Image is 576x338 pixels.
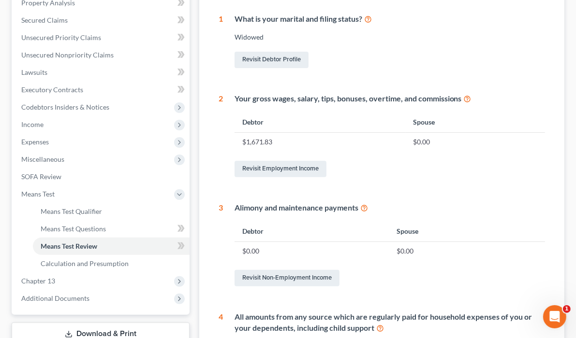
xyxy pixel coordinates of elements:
a: Revisit Employment Income [235,161,326,177]
span: Unsecured Priority Claims [21,33,101,42]
a: Means Test Review [33,238,190,255]
div: Alimony and maintenance payments [235,202,545,213]
iframe: Intercom live chat [543,305,566,328]
a: Executory Contracts [14,81,190,99]
div: 3 [219,202,223,288]
span: Expenses [21,138,49,146]
a: Calculation and Presumption [33,255,190,272]
th: Debtor [235,112,405,132]
a: SOFA Review [14,168,190,185]
span: Means Test [21,190,55,198]
span: Calculation and Presumption [41,259,129,268]
span: Lawsuits [21,68,47,76]
div: What is your marital and filing status? [235,14,545,25]
span: Secured Claims [21,16,68,24]
th: Debtor [235,221,389,242]
a: Secured Claims [14,12,190,29]
td: $0.00 [235,242,389,260]
div: All amounts from any source which are regularly paid for household expenses of you or your depend... [235,311,545,334]
a: Means Test Qualifier [33,203,190,220]
th: Spouse [405,112,545,132]
span: 1 [563,305,571,313]
a: Revisit Non-Employment Income [235,270,340,286]
div: 1 [219,14,223,70]
span: Codebtors Insiders & Notices [21,103,109,111]
a: Unsecured Nonpriority Claims [14,46,190,64]
span: Additional Documents [21,294,89,302]
span: Income [21,120,44,128]
span: Means Test Qualifier [41,207,102,215]
a: Means Test Questions [33,220,190,238]
td: $1,671.83 [235,133,405,151]
td: $0.00 [405,133,545,151]
div: Widowed [235,32,545,42]
span: Means Test Review [41,242,97,250]
span: Miscellaneous [21,155,64,163]
span: Chapter 13 [21,277,55,285]
a: Revisit Debtor Profile [235,52,309,68]
a: Lawsuits [14,64,190,81]
td: $0.00 [389,242,545,260]
span: SOFA Review [21,172,61,181]
a: Unsecured Priority Claims [14,29,190,46]
span: Means Test Questions [41,225,106,233]
span: Executory Contracts [21,85,83,94]
th: Spouse [389,221,545,242]
span: Unsecured Nonpriority Claims [21,51,114,59]
div: 2 [219,93,223,179]
div: Your gross wages, salary, tips, bonuses, overtime, and commissions [235,93,545,104]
